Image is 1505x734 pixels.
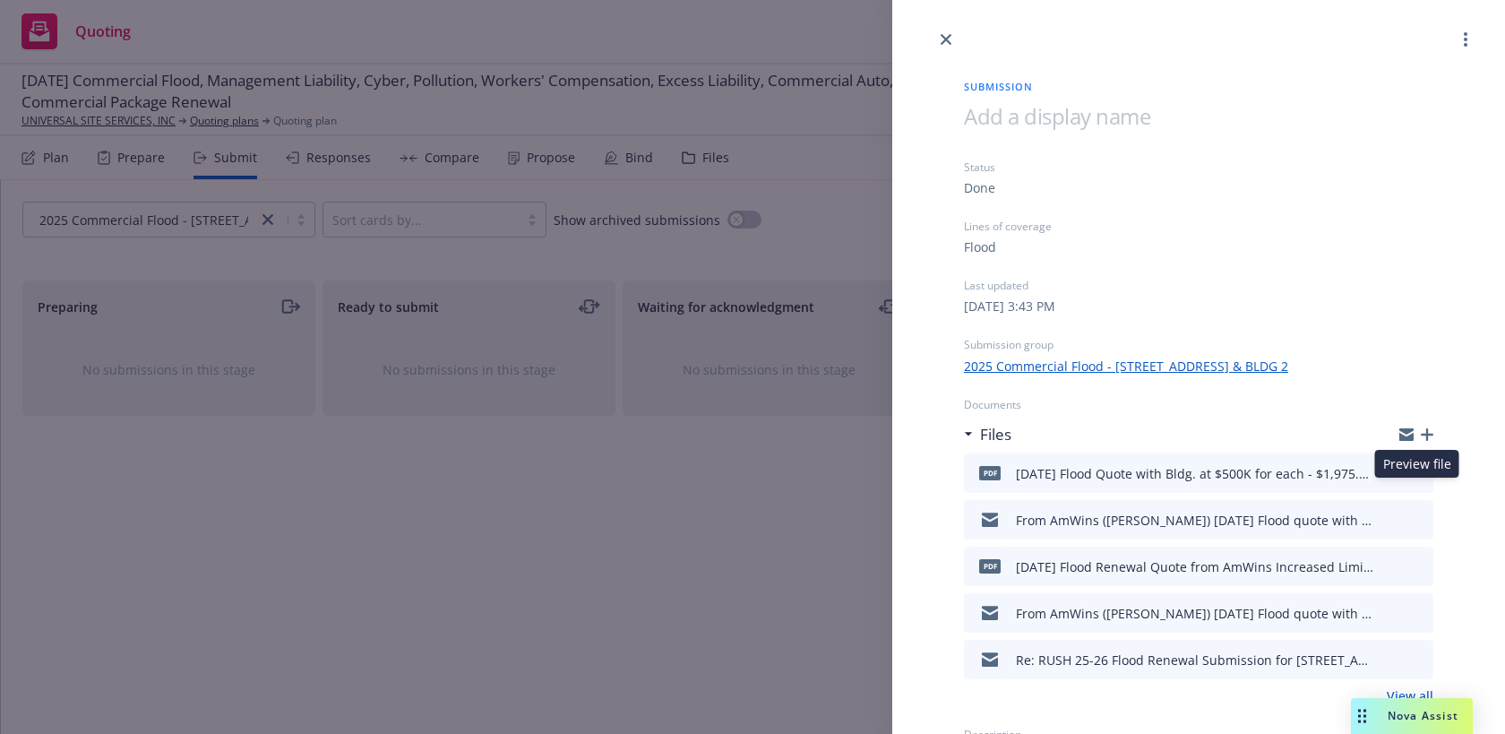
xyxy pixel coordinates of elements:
[1351,698,1473,734] button: Nova Assist
[935,29,957,50] a: close
[964,297,1055,315] div: [DATE] 3:43 PM
[1016,651,1374,669] div: Re: RUSH 25-26 Flood Renewal Submission for [STREET_ADDRESS] (Bldg. 1 & 2) to AmWins | Divell Cap...
[964,357,1288,376] a: 2025 Commercial Flood - [STREET_ADDRESS] & BLDG 2
[980,423,1011,446] h3: Files
[1016,511,1374,530] div: From AmWins ([PERSON_NAME]) [DATE] Flood quote with bldg limit at $500K each .msg
[1381,602,1396,624] button: download file
[1381,509,1396,531] button: download file
[1410,649,1426,670] button: preview file
[1016,557,1374,576] div: [DATE] Flood Renewal Quote from AmWins Increased Limits to $1M each bldg.- $4,584.59.pdf
[1388,708,1458,723] span: Nova Assist
[964,79,1433,94] span: Submission
[1375,450,1459,478] div: Preview file
[1410,509,1426,531] button: preview file
[964,160,1433,175] div: Status
[1455,29,1476,50] a: more
[1387,687,1433,705] a: View all
[964,219,1433,234] div: Lines of coverage
[1016,604,1374,623] div: From AmWins ([PERSON_NAME]) [DATE] Flood quote with increased limits attached.msg
[964,178,995,197] div: Done
[979,559,1001,573] span: pdf
[1381,556,1396,577] button: download file
[964,278,1433,293] div: Last updated
[1016,464,1371,483] div: [DATE] Flood Quote with Bldg. at $500K for each - $1,975.17.pdf
[964,337,1433,352] div: Submission group
[964,397,1433,412] div: Documents
[1410,602,1426,624] button: preview file
[964,237,996,256] div: Flood
[1381,649,1396,670] button: download file
[1351,698,1373,734] div: Drag to move
[964,423,1011,446] div: Files
[1410,556,1426,577] button: preview file
[979,466,1001,479] span: pdf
